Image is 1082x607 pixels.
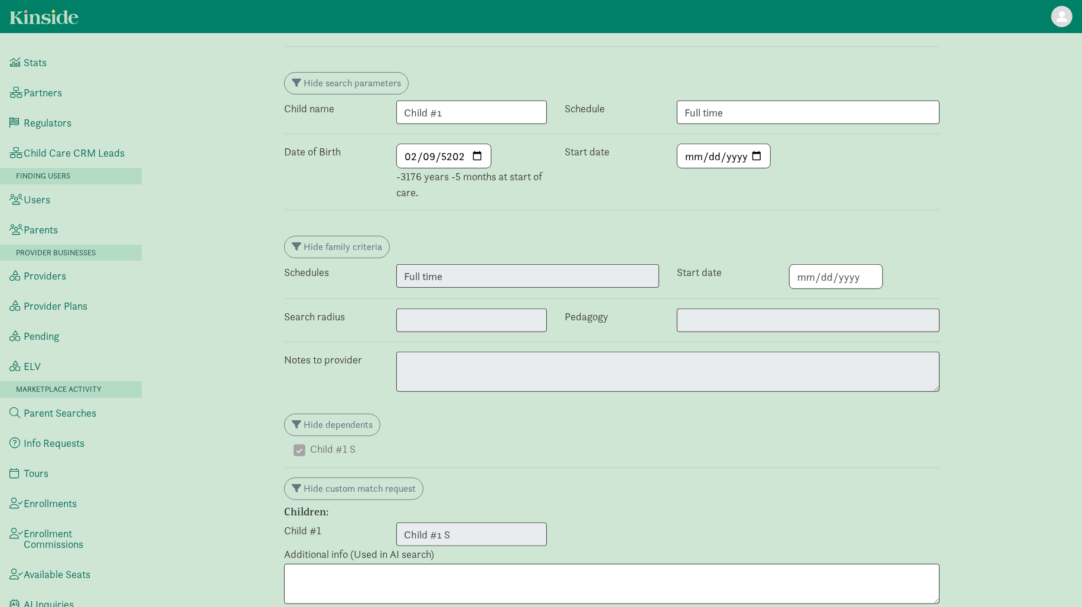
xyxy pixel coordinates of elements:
label: Start date [565,145,610,159]
span: Tours [24,468,48,479]
label: Schedule [565,102,605,116]
button: Hide family criteria [284,236,390,258]
span: Parent Searches [24,408,96,418]
button: Hide search parameters [284,72,409,95]
span: Child Care CRM Leads [24,148,125,158]
span: Parents [24,225,58,235]
span: Available Seats [24,569,90,580]
span: Users [24,194,50,205]
span: Hide search parameters [304,77,401,89]
span: ELV [24,361,41,372]
label: Child name [284,102,334,116]
label: Pedagogy [565,310,608,324]
span: Regulators [24,118,71,128]
iframe: Chat Widget [1023,550,1082,607]
h6: Children: [284,506,609,518]
span: Providers [24,271,66,281]
label: Additional info (Used in AI search) [284,547,434,561]
span: Info Requests [24,438,84,449]
span: Enrollments [24,498,77,509]
button: Hide custom match request [284,478,423,500]
label: Date of Birth [284,145,341,159]
label: Child #1 [284,524,321,538]
span: Hide family criteria [304,241,382,253]
span: Marketplace Activity [16,384,102,394]
label: Start date [677,265,722,280]
span: -3176 years -5 months at start of care. [396,170,542,199]
button: Hide dependents [284,414,380,436]
span: Provider Businesses [16,248,96,258]
span: Pending [24,331,59,342]
span: Stats [24,57,47,68]
span: Provider Plans [24,301,87,311]
label: Search radius [284,310,345,324]
label: Notes to provider [284,353,362,367]
span: Hide custom match request [304,482,416,495]
label: Child #1 S [305,442,356,456]
span: Finding Users [16,171,70,181]
span: Enrollment Commissions [24,528,132,550]
span: Hide dependents [304,418,373,431]
span: Partners [24,87,62,98]
label: Schedules [284,265,329,280]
